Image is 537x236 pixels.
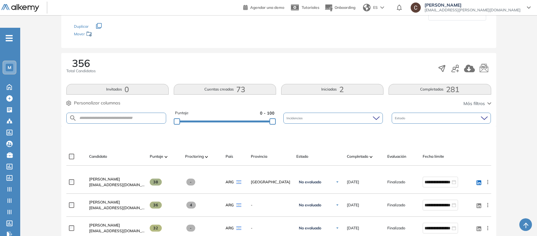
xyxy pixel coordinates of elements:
span: No evaluado [299,203,321,208]
img: arrow [380,6,384,9]
img: SEARCH_ALT [69,114,77,122]
img: ARG [236,203,241,207]
span: [PERSON_NAME] [89,223,120,227]
span: Puntaje [175,110,189,116]
button: Cuentas creadas73 [174,84,276,95]
button: Completadas281 [389,84,491,95]
span: Candidato [89,154,107,159]
span: 36 [150,202,162,209]
span: ARG [226,179,234,185]
span: - [251,225,291,231]
div: Estado [392,113,491,124]
span: Incidencias [287,116,304,121]
span: [DATE] [347,179,359,185]
span: No evaluado [299,226,321,231]
img: ARG [236,226,241,230]
img: Ícono de flecha [335,226,339,230]
span: [EMAIL_ADDRESS][DOMAIN_NAME] [89,228,145,234]
img: [missing "en.ARROW_ALT" translation] [165,156,168,158]
span: [DATE] [347,225,359,231]
span: Finalizado [387,202,405,208]
button: Invitados0 [66,84,169,95]
span: [DATE] [347,202,359,208]
a: [PERSON_NAME] [89,176,145,182]
span: [EMAIL_ADDRESS][PERSON_NAME][DOMAIN_NAME] [425,8,521,13]
span: 356 [72,58,90,68]
button: Más filtros [463,100,491,107]
span: - [186,179,196,186]
span: Completado [347,154,368,159]
button: Onboarding [324,1,355,15]
img: world [363,4,371,11]
span: Provincia [251,154,267,159]
span: Onboarding [335,5,355,10]
span: 38 [150,179,162,186]
img: [missing "en.ARROW_ALT" translation] [370,156,373,158]
span: 32 [150,225,162,232]
div: Incidencias [283,113,383,124]
span: Evaluación [387,154,406,159]
button: Personalizar columnas [66,100,120,106]
span: 4 [186,202,196,209]
a: Agendar una demo [243,3,284,11]
img: Ícono de flecha [335,180,339,184]
span: Personalizar columnas [74,100,120,106]
span: ARG [226,225,234,231]
span: Finalizado [387,179,405,185]
span: M [8,65,11,70]
div: Mover [74,29,137,40]
button: Iniciadas2 [281,84,383,95]
span: ARG [226,202,234,208]
span: Total Candidatos [66,68,96,74]
a: [PERSON_NAME] [89,199,145,205]
span: País [226,154,233,159]
span: ES [373,5,378,10]
span: [GEOGRAPHIC_DATA] [251,179,291,185]
span: Más filtros [463,100,485,107]
span: Puntaje [150,154,163,159]
span: [PERSON_NAME] [425,3,521,8]
span: 0 - 100 [260,110,275,116]
span: Estado [395,116,407,121]
img: Logo [1,4,39,12]
span: - [251,202,291,208]
span: Agendar una demo [250,5,284,10]
i: - [6,38,13,39]
span: Duplicar [74,24,88,29]
span: Tutoriales [302,5,319,10]
span: Estado [296,154,308,159]
img: [missing "en.ARROW_ALT" translation] [205,156,208,158]
img: Ícono de flecha [335,203,339,207]
span: Proctoring [185,154,204,159]
a: [PERSON_NAME] [89,222,145,228]
span: [EMAIL_ADDRESS][DOMAIN_NAME] [89,182,145,188]
span: Finalizado [387,225,405,231]
span: - [186,225,196,232]
span: [PERSON_NAME] [89,177,120,181]
span: [PERSON_NAME] [89,200,120,204]
span: [EMAIL_ADDRESS][DOMAIN_NAME] [89,205,145,211]
span: Fecha límite [423,154,444,159]
span: No evaluado [299,180,321,185]
img: ARG [236,180,241,184]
